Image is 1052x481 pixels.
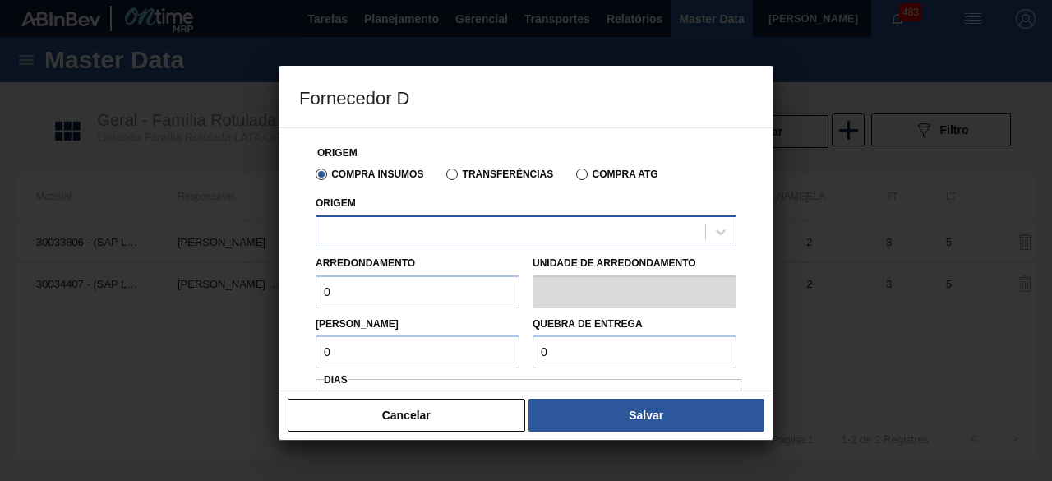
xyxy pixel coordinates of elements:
label: [PERSON_NAME] [316,318,399,330]
label: Arredondamento [316,257,415,269]
label: Tempo de espera [606,390,735,414]
label: Compra ATG [576,169,657,180]
span: Dias [324,374,348,386]
label: Origem [316,197,356,209]
label: Unidade de arredondamento [533,252,736,275]
label: Origem [317,147,358,159]
button: Cancelar [288,399,525,432]
label: SLA [322,390,451,414]
button: Salvar [528,399,764,432]
label: Transferências [446,169,553,180]
label: Transit Time [464,390,593,414]
label: Quebra de entrega [533,318,643,330]
label: Compra Insumos [316,169,423,180]
h3: Fornecedor D [279,66,773,128]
